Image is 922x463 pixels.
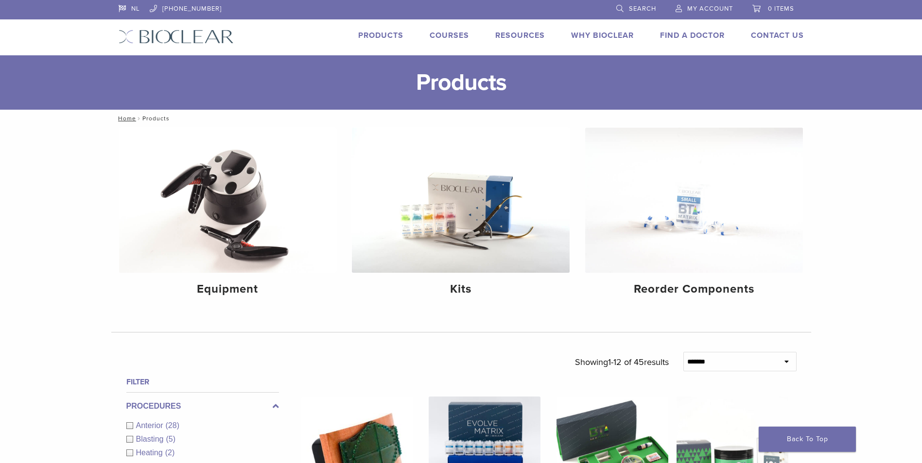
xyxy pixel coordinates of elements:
[608,357,644,367] span: 1-12 of 45
[759,427,856,452] a: Back To Top
[119,128,337,304] a: Equipment
[119,128,337,273] img: Equipment
[495,31,545,40] a: Resources
[119,30,234,44] img: Bioclear
[430,31,469,40] a: Courses
[136,435,166,443] span: Blasting
[571,31,634,40] a: Why Bioclear
[136,421,166,430] span: Anterior
[585,128,803,304] a: Reorder Components
[585,128,803,273] img: Reorder Components
[126,376,279,388] h4: Filter
[165,448,175,457] span: (2)
[593,281,795,298] h4: Reorder Components
[166,435,175,443] span: (5)
[687,5,733,13] span: My Account
[358,31,403,40] a: Products
[352,128,570,304] a: Kits
[629,5,656,13] span: Search
[127,281,329,298] h4: Equipment
[126,400,279,412] label: Procedures
[575,352,669,372] p: Showing results
[136,116,142,121] span: /
[115,115,136,122] a: Home
[136,448,165,457] span: Heating
[751,31,804,40] a: Contact Us
[352,128,570,273] img: Kits
[166,421,179,430] span: (28)
[111,110,811,127] nav: Products
[360,281,562,298] h4: Kits
[660,31,725,40] a: Find A Doctor
[768,5,794,13] span: 0 items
